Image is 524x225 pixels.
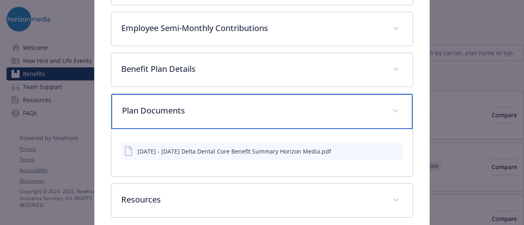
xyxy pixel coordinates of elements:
div: Benefit Plan Details [111,53,412,87]
p: Benefit Plan Details [121,63,383,75]
div: Resources [111,184,412,217]
button: preview file [392,147,400,156]
div: Employee Semi-Monthly Contributions [111,12,412,46]
p: Resources [121,194,383,206]
div: Plan Documents [111,129,412,176]
div: [DATE] - [DATE] Delta Dental Core Benefit Summary Horizon Media.pdf [138,147,331,156]
div: Plan Documents [111,94,412,129]
p: Plan Documents [122,105,382,117]
p: Employee Semi-Monthly Contributions [121,22,383,34]
button: download file [379,147,386,156]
